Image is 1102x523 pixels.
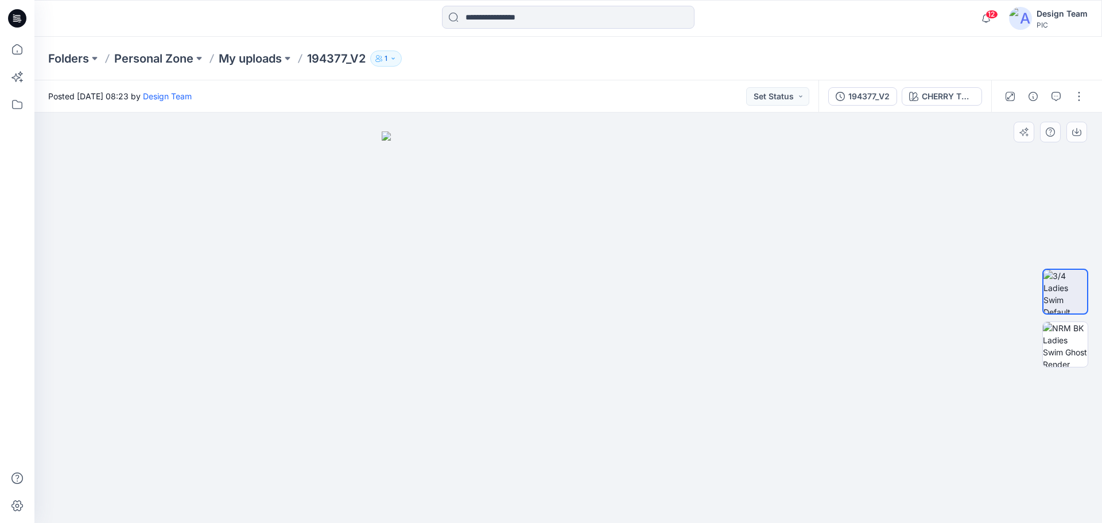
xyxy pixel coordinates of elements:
[385,52,387,65] p: 1
[1009,7,1032,30] img: avatar
[1037,21,1088,29] div: PIC
[307,51,366,67] p: 194377_V2
[828,87,897,106] button: 194377_V2
[370,51,402,67] button: 1
[848,90,890,103] div: 194377_V2
[985,10,998,19] span: 12
[902,87,982,106] button: CHERRY TOMATO
[48,51,89,67] a: Folders
[1037,7,1088,21] div: Design Team
[219,51,282,67] a: My uploads
[1043,322,1088,367] img: NRM BK Ladies Swim Ghost Render
[48,90,192,102] span: Posted [DATE] 08:23 by
[1024,87,1042,106] button: Details
[143,91,192,101] a: Design Team
[922,90,975,103] div: CHERRY TOMATO
[114,51,193,67] a: Personal Zone
[1043,270,1087,313] img: 3/4 Ladies Swim Default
